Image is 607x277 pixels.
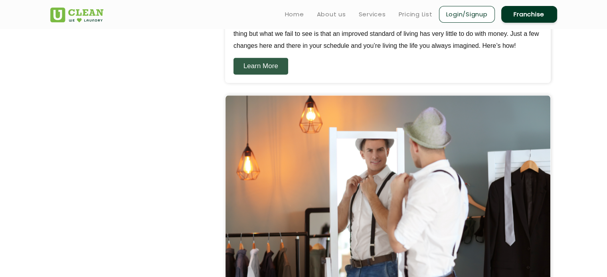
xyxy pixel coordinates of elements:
[317,10,346,19] a: About us
[439,6,495,23] a: Login/Signup
[359,10,386,19] a: Services
[233,58,288,75] a: Learn More
[399,10,433,19] a: Pricing List
[285,10,304,19] a: Home
[501,6,557,23] a: Franchise
[233,16,543,52] p: Ever looked at magazines and wished you could live like that too? Being low on budget is a very c...
[50,8,103,22] img: UClean Laundry and Dry Cleaning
